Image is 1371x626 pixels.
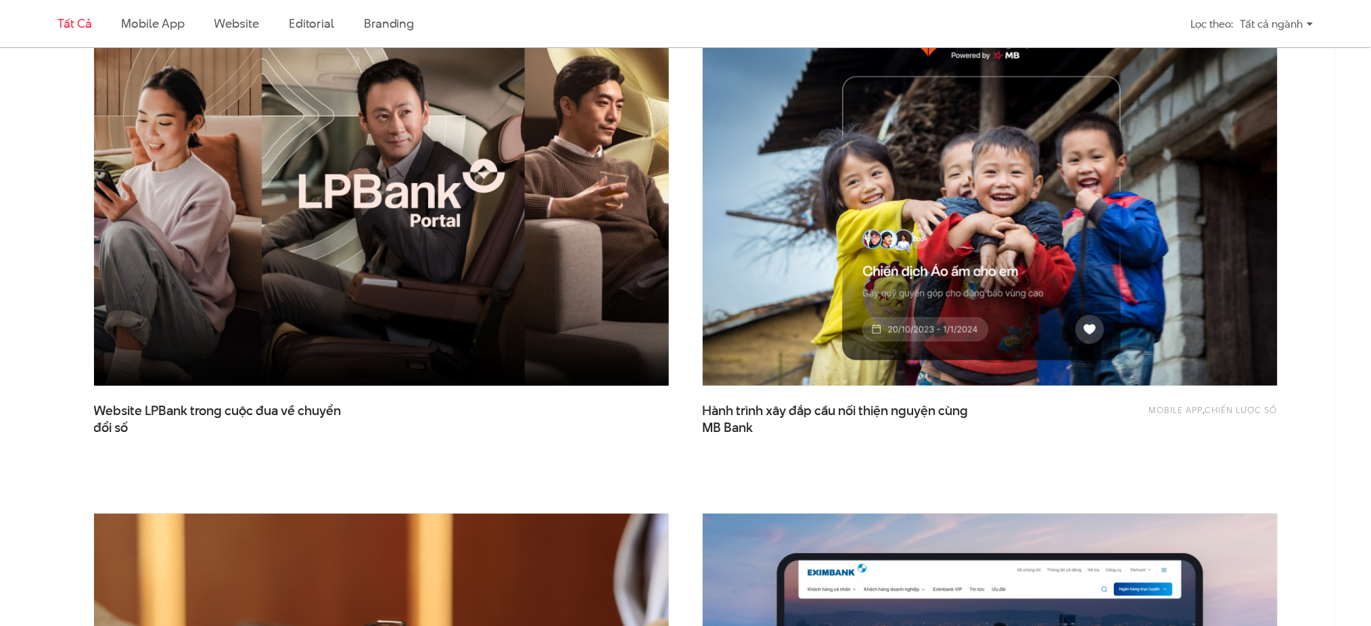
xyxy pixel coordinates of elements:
div: Tất cả ngành [1240,12,1314,36]
a: Branding [364,15,414,32]
a: Website [214,15,259,32]
img: thumb [703,1,1278,386]
a: Tất cả [57,15,91,32]
span: Website LPBank trong cuộc đua về chuyển [94,403,365,437]
span: MB Bank [703,420,753,437]
div: Lọc theo: [1191,12,1234,36]
a: Chiến lược số [1205,404,1278,416]
div: , [1048,403,1278,430]
a: Mobile app [1149,404,1203,416]
a: Editorial [289,15,334,32]
span: Hành trình xây đắp cầu nối thiện nguyện cùng [703,403,973,437]
a: Hành trình xây đắp cầu nối thiện nguyện cùngMB Bank [703,403,973,437]
a: Website LPBank trong cuộc đua về chuyểnđổi số [94,403,365,437]
a: Mobile app [121,15,184,32]
span: đổi số [94,420,129,437]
